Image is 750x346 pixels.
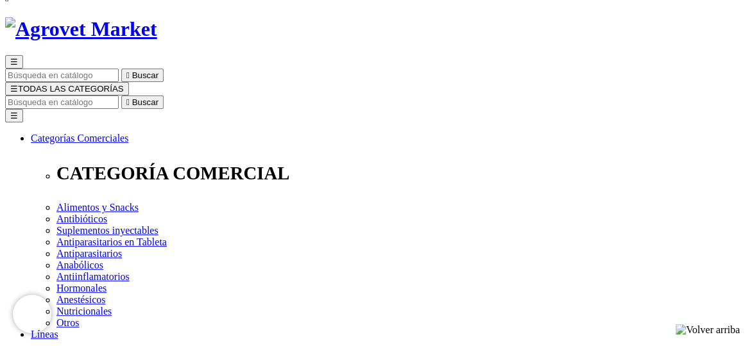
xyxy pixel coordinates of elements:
[10,57,18,67] span: ☰
[132,97,158,107] span: Buscar
[56,248,122,259] a: Antiparasitarios
[56,259,103,270] a: Anabólicos
[56,271,130,282] a: Antiinflamatorios
[676,324,740,336] img: Volver arriba
[10,84,18,94] span: ☰
[56,202,139,213] a: Alimentos y Snacks
[31,133,128,144] a: Categorías Comerciales
[5,95,119,109] input: Buscar
[31,329,58,340] a: Líneas
[5,82,129,95] button: ☰TODAS LAS CATEGORÍAS
[5,55,23,69] button: ☰
[132,70,158,80] span: Buscar
[126,97,130,107] i: 
[56,283,107,293] a: Hormonales
[56,306,112,317] a: Nutricionales
[56,213,107,224] a: Antibióticos
[56,236,167,247] a: Antiparasitarios en Tableta
[56,225,158,236] a: Suplementos inyectables
[5,69,119,82] input: Buscar
[5,17,157,41] img: Agrovet Market
[56,294,105,305] a: Anestésicos
[121,69,164,82] button:  Buscar
[126,70,130,80] i: 
[121,95,164,109] button:  Buscar
[5,109,23,122] button: ☰
[56,317,80,328] a: Otros
[13,295,51,333] iframe: Brevo live chat
[56,163,745,184] p: CATEGORÍA COMERCIAL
